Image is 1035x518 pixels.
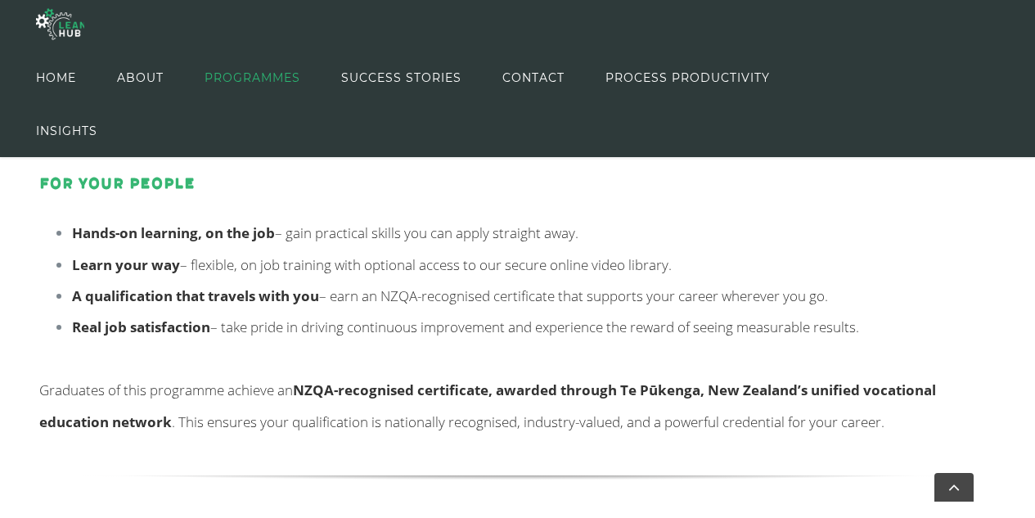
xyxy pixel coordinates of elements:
[72,255,180,274] strong: Learn your way
[117,51,164,104] a: ABOUT
[36,94,97,168] span: INSIGHTS
[36,104,97,157] a: INSIGHTS
[39,174,196,193] strong: For Your People
[205,51,300,104] a: PROGRAMMES
[502,51,565,104] a: CONTACT
[72,223,578,242] span: – gain practical skills you can apply straight away.
[502,41,565,115] span: CONTACT
[72,318,210,336] strong: Real job satisfaction
[605,41,770,115] span: PROCESS PRODUCTIVITY
[72,286,319,305] strong: A qualification that travels with you
[117,41,164,115] span: ABOUT
[72,318,859,336] span: – take pride in driving continuous improvement and experience the reward of seeing measurable res...
[72,255,672,274] span: – flexible, on job training with optional access to our secure online video library.
[72,223,275,242] strong: Hands-on learning, on the job
[39,381,936,430] span: Graduates of this programme achieve an . This ensures your qualification is nationally recognised...
[36,51,811,157] nav: Main Menu
[341,41,461,115] span: SUCCESS STORIES
[36,41,76,115] span: HOME
[72,286,828,305] span: – earn an NZQA-recognised certificate that supports your career wherever you go.
[36,2,83,47] img: The Lean Hub | Optimising productivity with Lean Logo
[36,51,76,104] a: HOME
[605,51,770,104] a: PROCESS PRODUCTIVITY
[341,51,461,104] a: SUCCESS STORIES
[205,41,300,115] span: PROGRAMMES
[39,381,936,430] strong: NZQA-recognised certificate, awarded through Te Pūkenga, New Zealand’s unified vocational educati...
